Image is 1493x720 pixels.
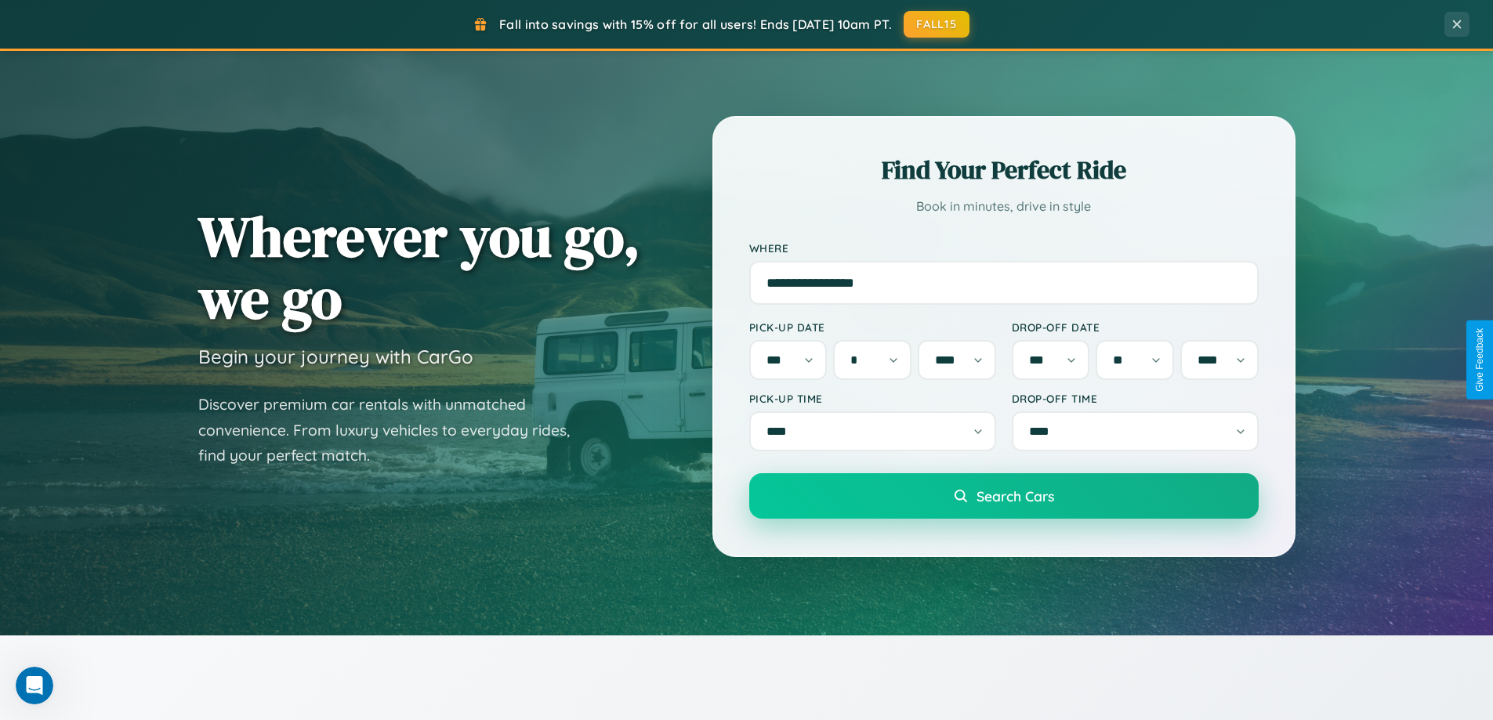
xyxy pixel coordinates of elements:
label: Pick-up Time [749,392,996,405]
span: Fall into savings with 15% off for all users! Ends [DATE] 10am PT. [499,16,892,32]
p: Book in minutes, drive in style [749,195,1259,218]
span: Search Cars [977,487,1054,505]
h2: Find Your Perfect Ride [749,153,1259,187]
button: Search Cars [749,473,1259,519]
label: Drop-off Time [1012,392,1259,405]
label: Drop-off Date [1012,320,1259,334]
label: Where [749,241,1259,255]
h1: Wherever you go, we go [198,205,640,329]
button: FALL15 [904,11,969,38]
label: Pick-up Date [749,320,996,334]
div: Give Feedback [1474,328,1485,392]
iframe: Intercom live chat [16,667,53,704]
h3: Begin your journey with CarGo [198,345,473,368]
p: Discover premium car rentals with unmatched convenience. From luxury vehicles to everyday rides, ... [198,392,590,469]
